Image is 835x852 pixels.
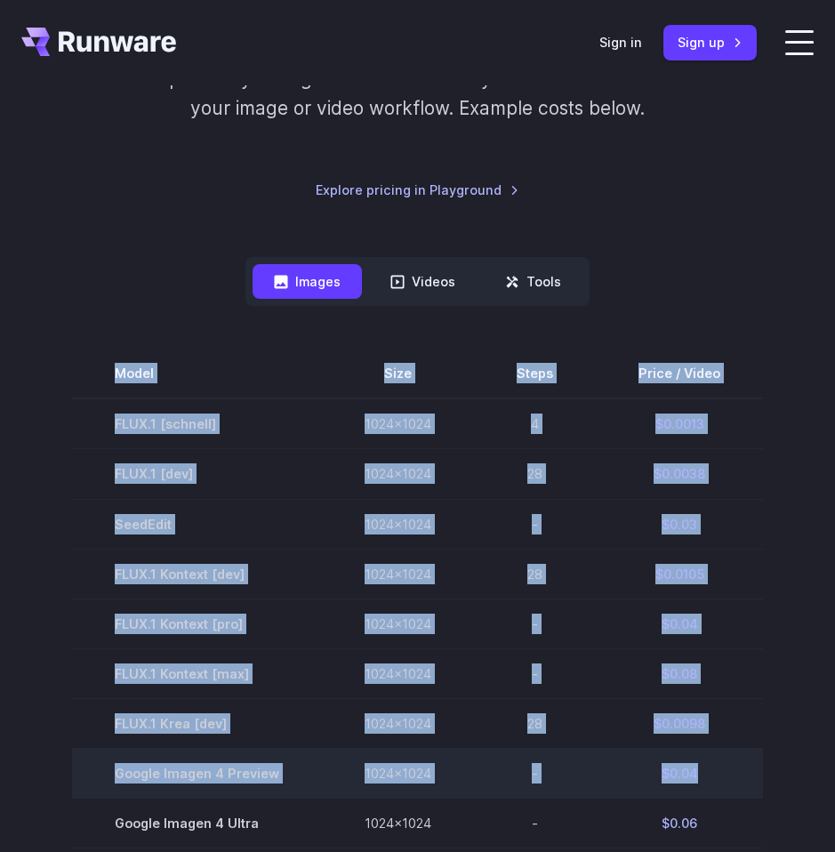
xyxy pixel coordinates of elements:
a: Go to / [21,28,176,56]
td: FLUX.1 Kontext [pro] [72,599,322,648]
td: 1024x1024 [322,648,474,698]
td: FLUX.1 Kontext [max] [72,648,322,698]
a: Explore pricing in Playground [316,180,519,200]
td: 1024x1024 [322,698,474,748]
td: Google Imagen 4 Ultra [72,798,322,848]
td: FLUX.1 Krea [dev] [72,698,322,748]
td: $0.0038 [596,449,763,499]
td: - [474,748,596,798]
th: Size [322,349,474,398]
button: Tools [484,264,582,299]
td: $0.06 [596,798,763,848]
td: $0.0098 [596,698,763,748]
th: Steps [474,349,596,398]
td: - [474,648,596,698]
td: 28 [474,698,596,748]
td: $0.04 [596,599,763,648]
td: $0.08 [596,648,763,698]
td: 1024x1024 [322,748,474,798]
td: 1024x1024 [322,549,474,599]
td: FLUX.1 [schnell] [72,398,322,449]
td: 1024x1024 [322,798,474,848]
th: Price / Video [596,349,763,398]
a: Sign in [599,32,642,52]
td: 1024x1024 [322,449,474,499]
td: 1024x1024 [322,599,474,648]
td: $0.04 [596,748,763,798]
td: $0.03 [596,499,763,549]
td: 1024x1024 [322,398,474,449]
td: - [474,499,596,549]
td: FLUX.1 Kontext [dev] [72,549,322,599]
td: - [474,798,596,848]
th: Model [72,349,322,398]
td: 1024x1024 [322,499,474,549]
td: - [474,599,596,648]
td: $0.0013 [596,398,763,449]
button: Videos [369,264,477,299]
td: 4 [474,398,596,449]
td: 28 [474,449,596,499]
button: Images [253,264,362,299]
td: 28 [474,549,596,599]
td: SeedEdit [72,499,322,549]
td: Google Imagen 4 Preview [72,748,322,798]
td: $0.0105 [596,549,763,599]
td: FLUX.1 [dev] [72,449,322,499]
a: Sign up [663,25,757,60]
